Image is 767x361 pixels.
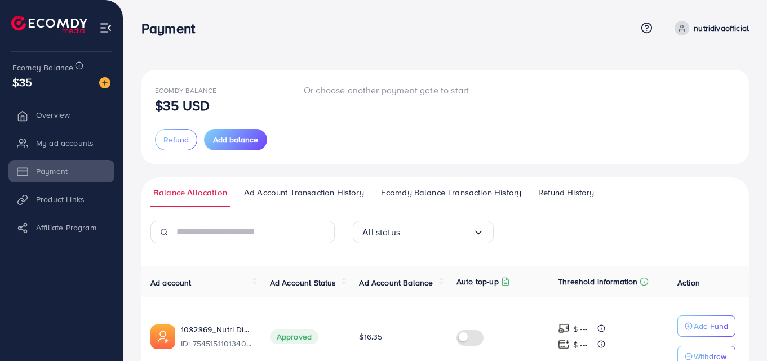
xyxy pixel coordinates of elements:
button: Add balance [204,129,267,150]
img: logo [11,16,87,33]
span: Add balance [213,134,258,145]
a: 1032369_Nutri Diva ad acc 1_1756742432079 [181,324,252,335]
p: Auto top-up [456,275,499,288]
span: Action [677,277,700,288]
button: Refund [155,129,197,150]
p: $ --- [573,322,587,336]
p: Add Fund [694,319,728,333]
p: $ --- [573,338,587,351]
span: Ad account [150,277,192,288]
img: top-up amount [558,323,570,335]
span: Ecomdy Balance Transaction History [381,186,521,199]
p: $35 USD [155,99,210,112]
img: top-up amount [558,338,570,350]
a: nutridivaofficial [670,21,749,35]
span: Refund [163,134,189,145]
span: Ad Account Transaction History [244,186,364,199]
img: menu [99,21,112,34]
span: Ad Account Status [270,277,336,288]
p: nutridivaofficial [694,21,749,35]
img: image [99,77,110,88]
p: Or choose another payment gate to start [304,83,469,97]
span: Refund History [538,186,594,199]
span: $35 [12,74,32,90]
span: Ecomdy Balance [155,86,216,95]
span: Balance Allocation [153,186,227,199]
p: Threshold information [558,275,637,288]
span: All status [362,224,400,241]
span: Ecomdy Balance [12,62,73,73]
h3: Payment [141,20,204,37]
input: Search for option [400,224,473,241]
span: Ad Account Balance [359,277,433,288]
button: Add Fund [677,315,735,337]
span: ID: 7545151101340057601 [181,338,252,349]
span: $16.35 [359,331,382,342]
img: ic-ads-acc.e4c84228.svg [150,324,175,349]
div: Search for option [353,221,494,243]
span: Approved [270,329,318,344]
div: <span class='underline'>1032369_Nutri Diva ad acc 1_1756742432079</span></br>7545151101340057601 [181,324,252,350]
